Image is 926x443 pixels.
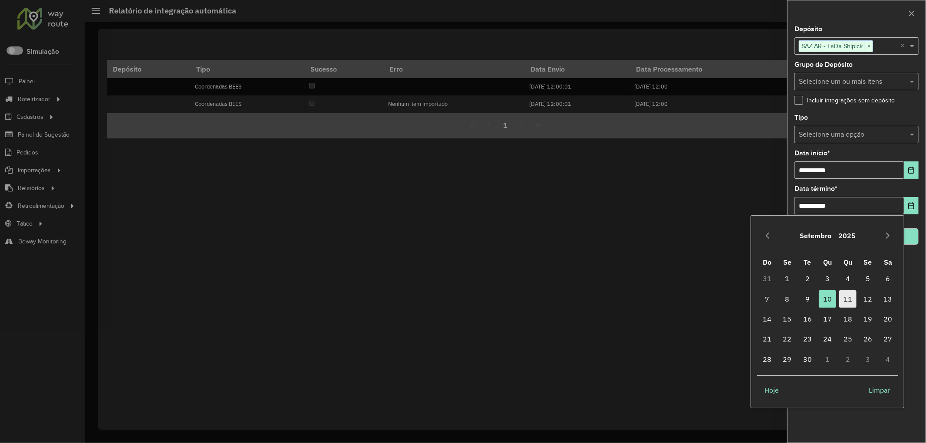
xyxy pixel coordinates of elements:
span: 2 [799,270,816,287]
td: 6 [878,269,898,289]
span: 28 [758,351,776,368]
td: 3 [817,269,837,289]
span: 16 [799,310,816,328]
span: 22 [779,330,796,348]
td: 4 [838,269,858,289]
label: Incluir integrações sem depósito [794,96,895,105]
button: Previous Month [761,229,774,243]
span: Limpar [869,385,891,395]
span: 29 [779,351,796,368]
td: 29 [778,349,797,369]
button: Choose Year [835,225,859,246]
td: 7 [757,289,777,308]
span: 26 [859,330,877,348]
td: 3 [858,349,878,369]
button: Choose Month [796,225,835,246]
span: 23 [799,330,816,348]
span: Qu [844,258,852,266]
td: 25 [838,329,858,349]
td: 27 [878,329,898,349]
button: Choose Date [904,161,919,179]
label: Data início [794,148,830,158]
td: 4 [878,349,898,369]
span: Sa [884,258,892,266]
span: 11 [839,290,857,308]
span: × [865,41,873,52]
span: Clear all [900,41,908,51]
td: 23 [797,329,817,349]
span: Se [864,258,872,266]
td: 13 [878,289,898,308]
span: 21 [758,330,776,348]
span: 18 [839,310,857,328]
td: 5 [858,269,878,289]
td: 2 [838,349,858,369]
td: 14 [757,309,777,329]
span: 9 [799,290,816,308]
label: Grupo de Depósito [794,59,853,70]
td: 30 [797,349,817,369]
td: 1 [778,269,797,289]
td: 11 [838,289,858,308]
label: Tipo [794,112,808,123]
button: Choose Date [904,197,919,214]
span: 14 [758,310,776,328]
td: 1 [817,349,837,369]
button: Hoje [757,381,786,399]
td: 26 [858,329,878,349]
td: 22 [778,329,797,349]
span: 6 [880,270,897,287]
div: Choose Date [751,215,904,408]
td: 19 [858,309,878,329]
label: Depósito [794,24,822,34]
span: 13 [880,290,897,308]
td: 18 [838,309,858,329]
td: 24 [817,329,837,349]
span: Qu [823,258,832,266]
span: 25 [839,330,857,348]
td: 21 [757,329,777,349]
label: Data término [794,184,837,194]
span: Do [763,258,771,266]
td: 31 [757,269,777,289]
td: 10 [817,289,837,308]
span: Te [804,258,811,266]
td: 20 [878,309,898,329]
span: SAZ AR - TaDa Shipick [799,41,865,51]
span: 19 [859,310,877,328]
td: 2 [797,269,817,289]
span: 20 [880,310,897,328]
td: 17 [817,309,837,329]
span: 24 [819,330,836,348]
span: Hoje [765,385,779,395]
span: 30 [799,351,816,368]
span: 15 [779,310,796,328]
span: 8 [779,290,796,308]
button: Limpar [862,381,898,399]
span: 3 [819,270,836,287]
span: Se [783,258,791,266]
span: 1 [779,270,796,287]
button: Next Month [881,229,895,243]
td: 12 [858,289,878,308]
td: 15 [778,309,797,329]
span: 7 [758,290,776,308]
span: 17 [819,310,836,328]
span: 27 [880,330,897,348]
span: 10 [819,290,836,308]
span: 5 [859,270,877,287]
td: 16 [797,309,817,329]
td: 28 [757,349,777,369]
td: 8 [778,289,797,308]
span: 12 [859,290,877,308]
span: 4 [839,270,857,287]
td: 9 [797,289,817,308]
